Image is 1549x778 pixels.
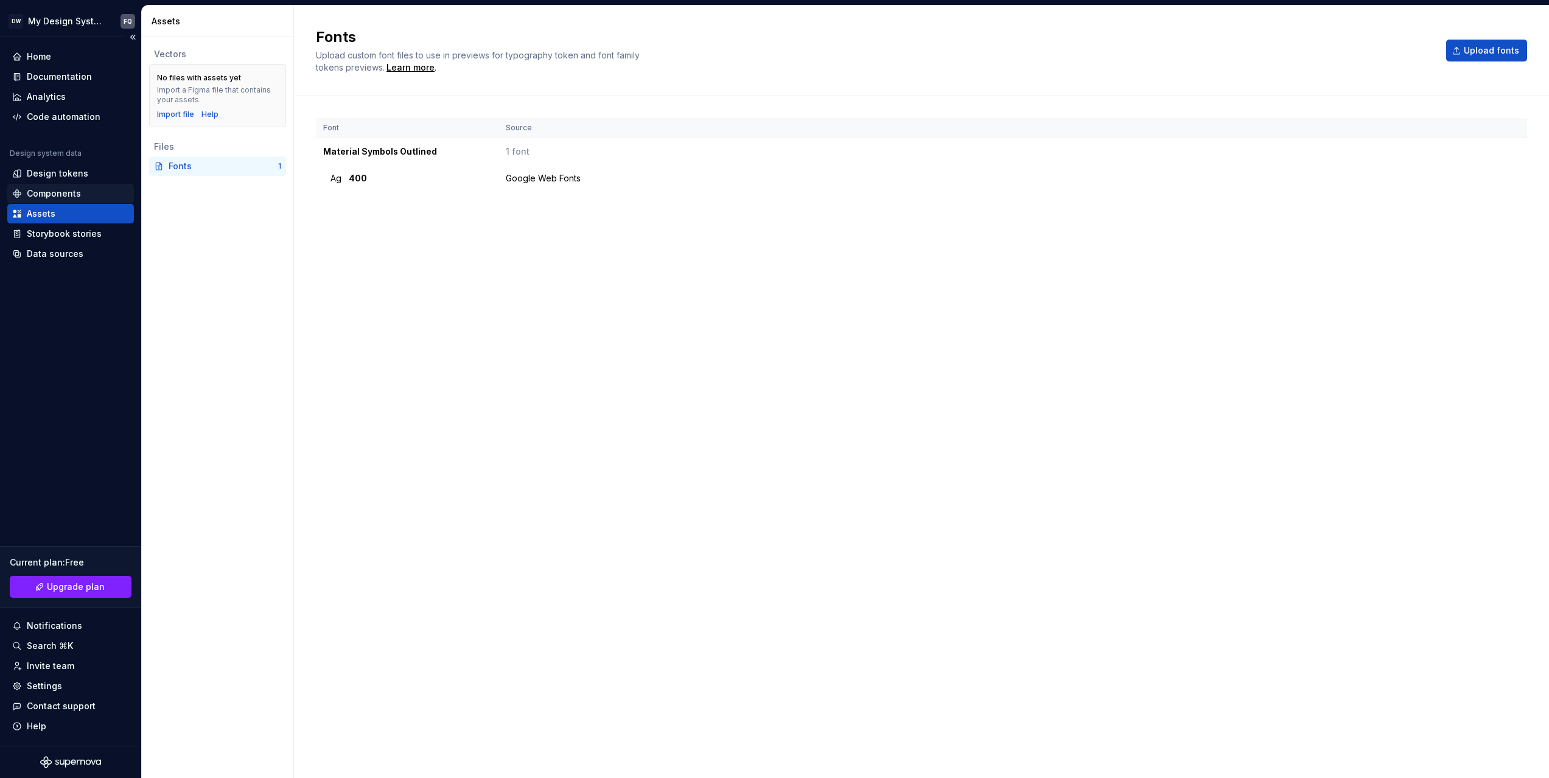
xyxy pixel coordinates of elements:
[1464,44,1519,57] span: Upload fonts
[7,67,134,86] a: Documentation
[506,145,530,158] span: 1 font
[27,720,46,732] div: Help
[7,676,134,696] a: Settings
[149,156,286,176] a: Fonts1
[27,680,62,692] div: Settings
[7,184,134,203] a: Components
[27,248,83,260] div: Data sources
[7,656,134,676] a: Invite team
[10,556,131,569] div: Current plan : Free
[7,87,134,107] a: Analytics
[169,160,278,172] div: Fonts
[7,717,134,736] button: Help
[10,576,131,598] a: Upgrade plan
[157,110,194,119] button: Import file
[316,118,498,138] th: Font
[47,581,105,593] span: Upgrade plan
[27,208,55,220] div: Assets
[27,620,82,632] div: Notifications
[40,756,101,768] svg: Supernova Logo
[154,48,281,60] div: Vectors
[27,228,102,240] div: Storybook stories
[498,118,1512,138] th: Source
[330,172,341,184] span: Ag
[124,29,141,46] button: Collapse sidebar
[27,71,92,83] div: Documentation
[7,636,134,656] button: Search ⌘K
[316,50,640,72] span: Upload custom font files to use in previews for typography token and font family tokens previews.
[124,16,132,26] div: FQ
[157,85,278,105] div: Import a Figma file that contains your assets.
[7,696,134,716] button: Contact support
[27,167,88,180] div: Design tokens
[386,61,435,74] a: Learn more
[385,63,436,72] span: .
[9,14,23,29] div: DW
[349,172,367,184] span: 400
[506,172,1511,184] div: Google Web Fonts
[316,138,498,166] td: Material Symbols Outlined
[278,161,281,171] div: 1
[152,15,288,27] div: Assets
[7,164,134,183] a: Design tokens
[10,149,82,158] div: Design system data
[27,91,66,103] div: Analytics
[157,73,241,83] div: No files with assets yet
[154,141,281,153] div: Files
[27,660,74,672] div: Invite team
[28,15,106,27] div: My Design System
[27,187,81,200] div: Components
[1446,40,1527,61] button: Upload fonts
[7,107,134,127] a: Code automation
[7,224,134,244] a: Storybook stories
[7,47,134,66] a: Home
[27,700,96,712] div: Contact support
[27,640,73,652] div: Search ⌘K
[2,8,139,34] button: DWMy Design SystemFQ
[7,204,134,223] a: Assets
[7,244,134,264] a: Data sources
[7,616,134,636] button: Notifications
[27,51,51,63] div: Home
[27,111,100,123] div: Code automation
[316,27,1432,47] h2: Fonts
[201,110,219,119] a: Help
